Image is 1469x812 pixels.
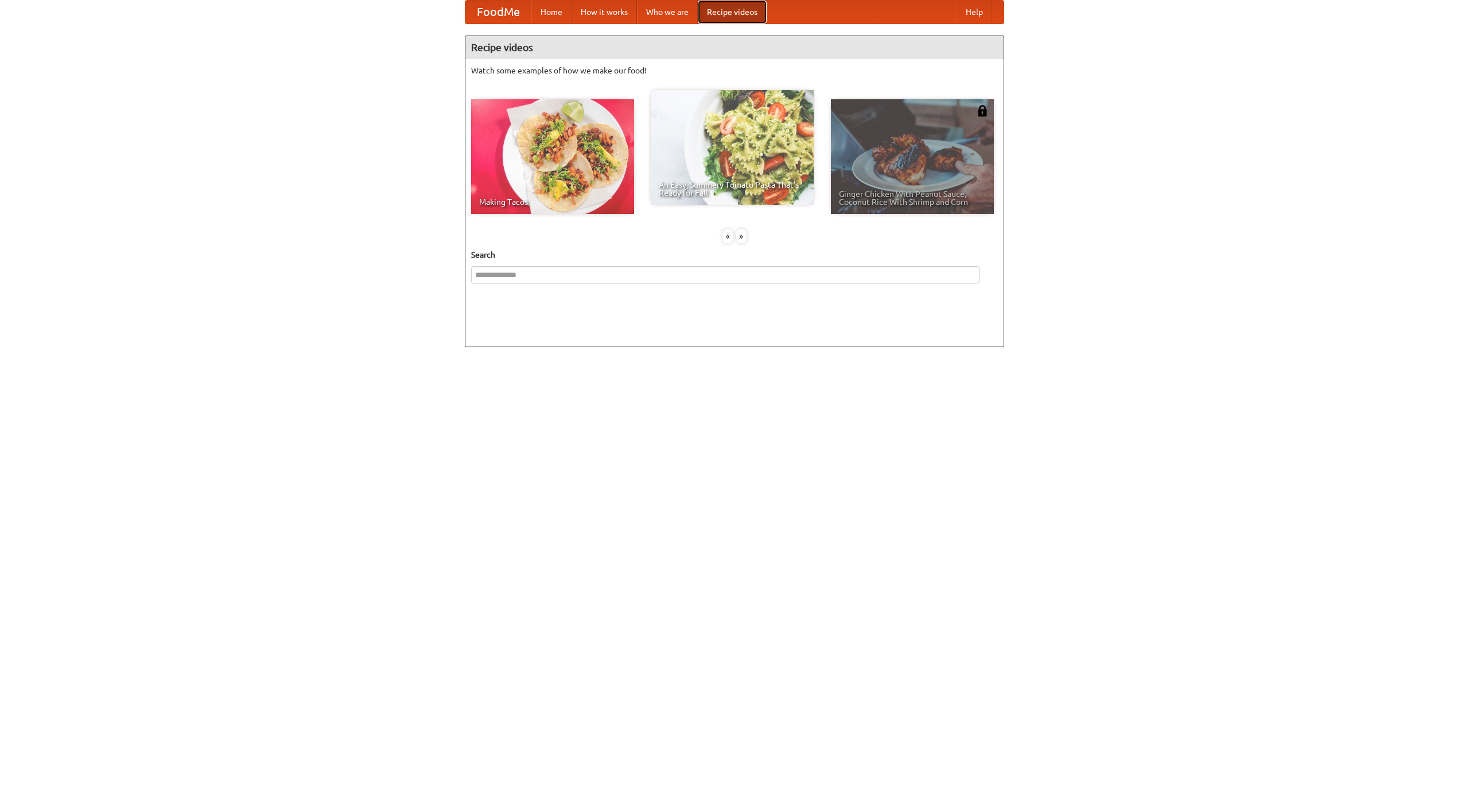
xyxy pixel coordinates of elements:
a: Home [531,1,572,24]
h4: Recipe videos [465,36,1004,59]
div: « [722,229,733,243]
a: Help [957,1,992,24]
h5: Search [471,249,998,261]
span: Making Tacos [479,198,626,206]
a: An Easy, Summery Tomato Pasta That's Ready for Fall [651,90,814,205]
a: Who we are [637,1,698,24]
p: Watch some examples of how we make our food! [471,65,998,76]
a: Recipe videos [698,1,767,24]
span: An Easy, Summery Tomato Pasta That's Ready for Fall [659,181,806,197]
a: Making Tacos [471,99,634,214]
img: 483408.png [977,105,988,116]
a: How it works [572,1,637,24]
div: » [736,229,747,243]
a: FoodMe [465,1,531,24]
